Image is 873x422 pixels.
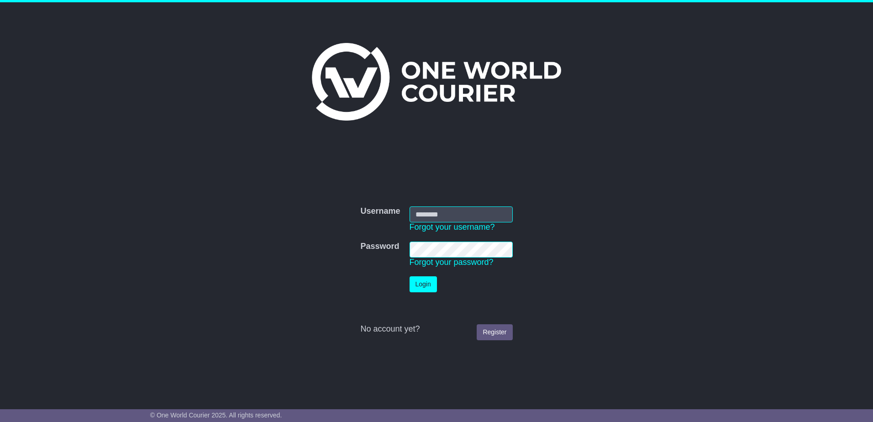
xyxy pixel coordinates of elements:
button: Login [410,276,437,292]
img: One World [312,43,561,121]
label: Password [360,242,399,252]
span: © One World Courier 2025. All rights reserved. [150,411,282,419]
label: Username [360,206,400,216]
a: Forgot your username? [410,222,495,232]
a: Register [477,324,512,340]
div: No account yet? [360,324,512,334]
a: Forgot your password? [410,258,494,267]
